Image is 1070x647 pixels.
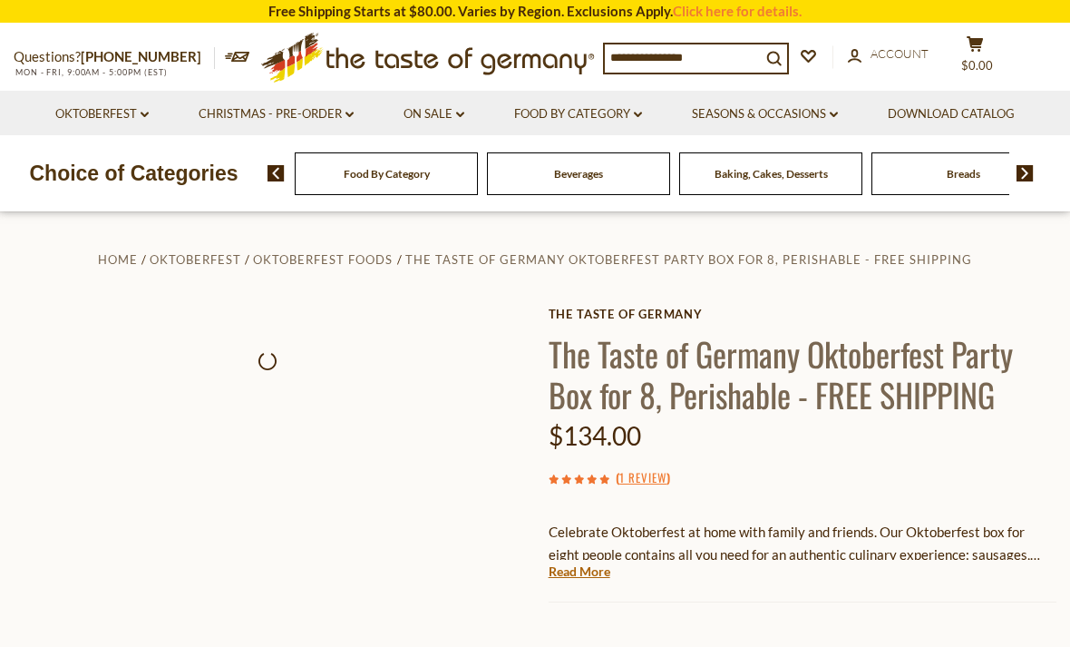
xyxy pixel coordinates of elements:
[14,45,215,69] p: Questions?
[549,563,610,581] a: Read More
[715,167,828,181] a: Baking, Cakes, Desserts
[673,3,802,19] a: Click here for details.
[619,468,666,488] a: 1 Review
[344,167,430,181] a: Food By Category
[55,104,149,124] a: Oktoberfest
[98,252,138,267] a: Home
[1016,165,1034,181] img: next arrow
[871,46,929,61] span: Account
[253,252,393,267] a: Oktoberfest Foods
[888,104,1015,124] a: Download Catalog
[549,333,1056,415] h1: The Taste of Germany Oktoberfest Party Box for 8, Perishable - FREE SHIPPING
[549,307,1056,321] a: The Taste of Germany
[848,44,929,64] a: Account
[692,104,838,124] a: Seasons & Occasions
[616,468,670,486] span: ( )
[81,48,201,64] a: [PHONE_NUMBER]
[554,167,603,181] a: Beverages
[514,104,642,124] a: Food By Category
[947,167,980,181] a: Breads
[267,165,285,181] img: previous arrow
[150,252,241,267] a: Oktoberfest
[549,420,641,451] span: $134.00
[14,67,168,77] span: MON - FRI, 9:00AM - 5:00PM (EST)
[961,58,993,73] span: $0.00
[948,35,1002,81] button: $0.00
[549,521,1056,566] p: Celebrate Oktoberfest at home with family and friends. Our Oktoberfest box for eight people conta...
[405,252,972,267] a: The Taste of Germany Oktoberfest Party Box for 8, Perishable - FREE SHIPPING
[404,104,464,124] a: On Sale
[199,104,354,124] a: Christmas - PRE-ORDER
